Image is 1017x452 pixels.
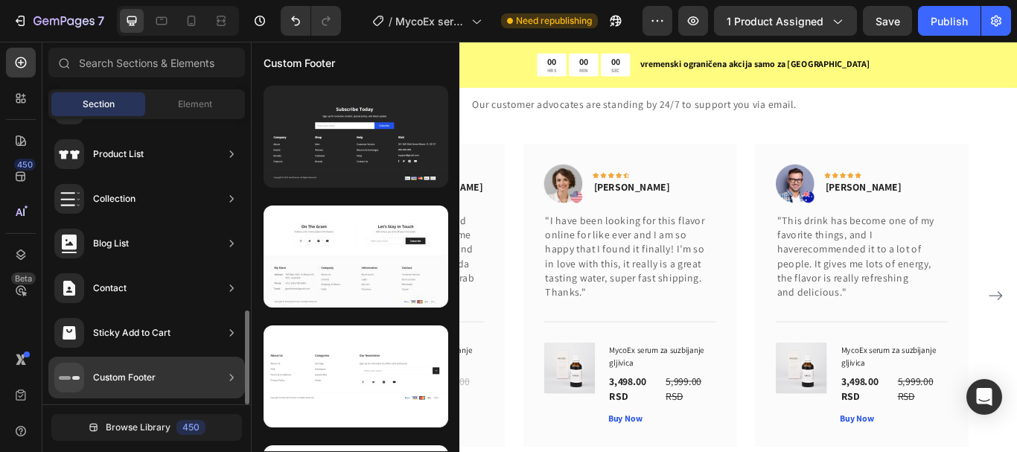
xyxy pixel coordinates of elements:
div: Open Intercom Messenger [966,379,1002,415]
p: "I have been looking for this flavor online for like ever and I am so happy that I found it final... [342,202,540,285]
div: Collection [93,191,136,206]
div: 3,498.00 RSD [415,386,475,425]
span: / [389,13,392,29]
button: Browse Library450 [51,414,242,441]
p: 7 [98,12,104,30]
span: MycoEx serum lending [395,13,465,29]
button: Buy Now [145,433,185,448]
p: Thanks." [342,285,540,302]
span: Element [178,98,212,111]
div: Sticky Add to Cart [93,325,170,340]
span: Save [876,15,900,28]
span: Section [83,98,115,111]
div: Contact [93,281,127,296]
button: 7 [6,6,111,36]
div: Publish [931,13,968,29]
div: Undo/Redo [281,6,341,36]
img: Alt Image [341,144,386,188]
input: Search Sections & Elements [48,48,245,77]
div: 450 [14,159,36,171]
div: 450 [176,420,205,435]
button: Buy Now [686,433,726,448]
button: Carousel Next Arrow [856,284,880,308]
span: Browse Library [106,421,170,434]
p: [PERSON_NAME] [669,162,757,179]
h1: MycoEx serum za suzbijanje gljivica [145,351,271,383]
div: Beta [11,273,36,284]
button: 1 product assigned [714,6,857,36]
button: Publish [918,6,981,36]
div: 3,498.00 RSD [686,386,745,425]
div: 5,999.00 RSD [752,386,812,425]
p: [PERSON_NAME] [182,162,270,179]
span: 1 product assigned [727,13,823,29]
button: Save [863,6,912,36]
p: Our customer advocates are standing by 24/7 to support you via email. [13,66,881,82]
h1: MycoEx serum za suzbijanje gljivica [415,351,541,383]
p: [PERSON_NAME] [399,162,487,179]
img: Alt Image [611,144,656,188]
div: 5,999.00 RSD [211,386,271,425]
iframe: Design area [251,42,1017,452]
div: Drop element here [86,160,159,172]
div: 3,498.00 RSD [145,386,205,425]
div: Blog List [93,236,129,251]
h1: MycoEx serum za suzbijanje gljivica [686,351,812,383]
p: "This drink has become one of my favorite things, and I haverecommended it to a lot of people. It... [613,202,810,302]
p: vremenski ograničena akcija samo za [GEOGRAPHIC_DATA] [453,19,892,35]
p: "Love it! Great for summer! Good taste, it really owns up to its name “sparkling”, cold with bubb... [72,202,270,302]
div: 5,999.00 RSD [482,386,541,425]
div: Custom Footer [93,370,156,385]
button: Buy Now [415,433,456,448]
div: Product List [93,147,144,162]
span: Need republishing [516,14,592,28]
